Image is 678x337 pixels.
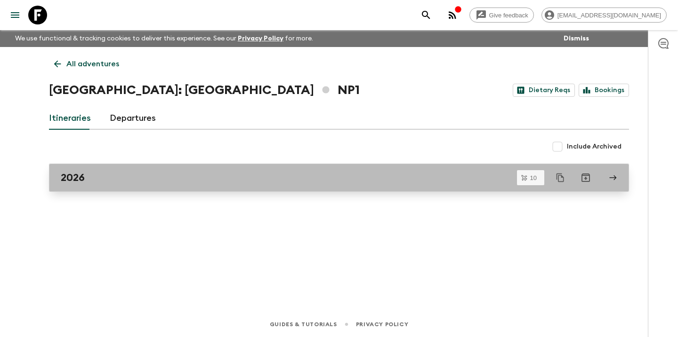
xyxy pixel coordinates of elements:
[11,30,317,47] p: We use functional & tracking cookies to deliver this experience. See our for more.
[469,8,534,23] a: Give feedback
[541,8,667,23] div: [EMAIL_ADDRESS][DOMAIN_NAME]
[49,81,360,100] h1: [GEOGRAPHIC_DATA]: [GEOGRAPHIC_DATA] NP1
[576,168,595,187] button: Archive
[6,6,24,24] button: menu
[552,169,569,186] button: Duplicate
[49,107,91,130] a: Itineraries
[567,142,621,151] span: Include Archived
[356,319,408,329] a: Privacy Policy
[525,175,542,181] span: 10
[238,35,283,42] a: Privacy Policy
[110,107,156,130] a: Departures
[66,58,119,70] p: All adventures
[270,319,337,329] a: Guides & Tutorials
[513,84,575,97] a: Dietary Reqs
[552,12,666,19] span: [EMAIL_ADDRESS][DOMAIN_NAME]
[49,55,124,73] a: All adventures
[417,6,436,24] button: search adventures
[49,164,629,192] a: 2026
[579,84,629,97] a: Bookings
[61,172,85,184] h2: 2026
[561,32,591,45] button: Dismiss
[484,12,533,19] span: Give feedback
